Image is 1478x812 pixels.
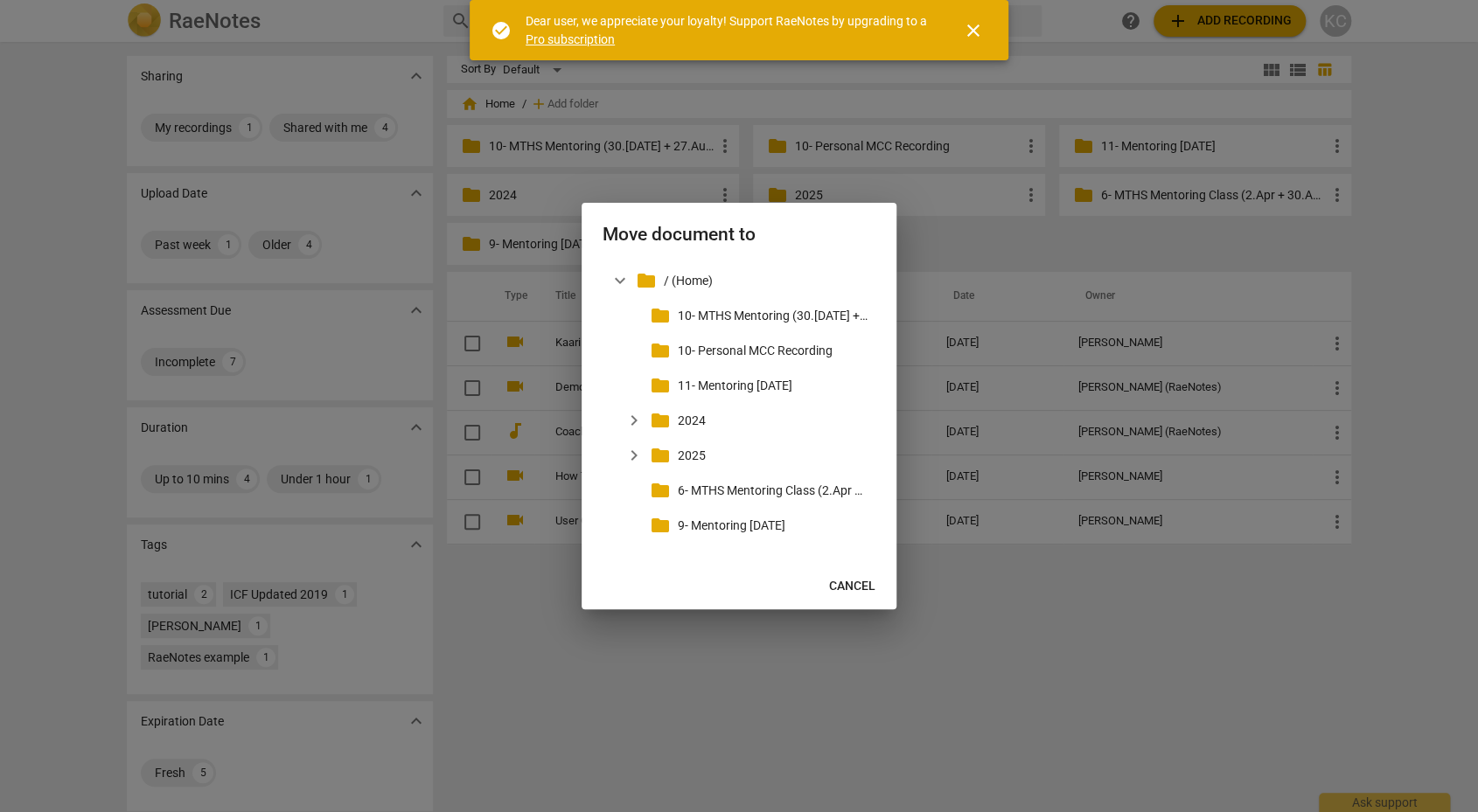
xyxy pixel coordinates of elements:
h2: Move document to [603,224,875,246]
span: folder [636,270,657,291]
a: Pro subscription [526,32,615,46]
span: close [963,20,984,41]
span: folder [650,340,671,361]
p: 2024 [678,412,868,430]
span: folder [650,445,671,466]
span: check_circle [491,20,512,41]
span: folder [650,515,671,536]
span: folder [650,375,671,396]
p: / (Home) [664,272,868,290]
p: 9- Mentoring Jul.2025 [678,517,868,535]
p: 10- MTHS Mentoring (30.Jul + 27.Aug + 24.Sep.2025) [678,307,868,325]
span: expand_more [624,410,645,431]
span: folder [650,410,671,431]
span: expand_more [610,270,631,291]
p: 6- MTHS Mentoring Class (2.Apr + 30.Apr + 28.May) [678,482,868,500]
p: 10- Personal MCC Recording [678,342,868,360]
p: 11- Mentoring Aug.2025 [678,377,868,395]
span: folder [650,305,671,326]
button: Close [952,10,994,52]
div: Dear user, we appreciate your loyalty! Support RaeNotes by upgrading to a [526,12,931,48]
p: 2025 [678,447,868,465]
span: folder [650,480,671,501]
span: expand_more [624,445,645,466]
span: Cancel [829,578,875,595]
button: Cancel [815,571,889,602]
